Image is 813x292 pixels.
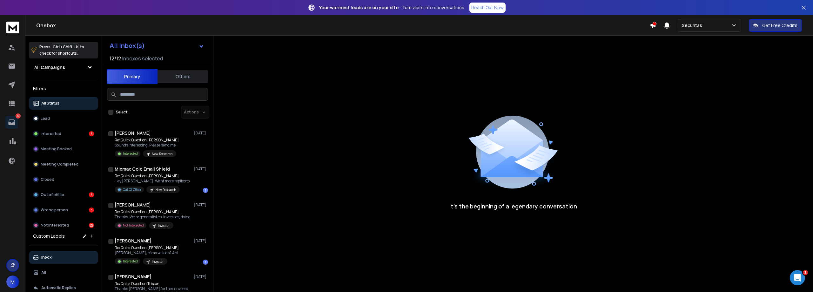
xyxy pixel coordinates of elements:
[89,131,94,136] div: 6
[152,259,164,264] p: Investor
[41,131,61,136] p: Interested
[194,274,208,279] p: [DATE]
[41,101,59,106] p: All Status
[203,188,208,193] div: 1
[107,69,158,84] button: Primary
[29,173,98,186] button: Closed
[116,110,127,115] label: Select
[203,260,208,265] div: 1
[41,146,72,152] p: Meeting Booked
[115,238,151,244] h1: [PERSON_NAME]
[29,97,98,110] button: All Status
[41,192,64,197] p: Out of office
[29,158,98,171] button: Meeting Completed
[36,22,650,29] h1: Onebox
[115,138,179,143] p: Re: Quick Question [PERSON_NAME]
[319,4,399,10] strong: Your warmest leads are on your site
[194,238,208,243] p: [DATE]
[29,84,98,93] h3: Filters
[471,4,504,11] p: Reach Out Now
[158,223,170,228] p: Investor
[6,275,19,288] button: M
[155,187,176,192] p: New Research
[115,143,179,148] p: Sounds interesting. Please send me
[29,143,98,155] button: Meeting Booked
[115,130,151,136] h1: [PERSON_NAME]
[41,255,52,260] p: Inbox
[449,202,577,211] p: It’s the beginning of a legendary conversation
[41,162,78,167] p: Meeting Completed
[29,188,98,201] button: Out of office6
[115,214,191,220] p: Thanks. We're generalist co-investors, doing
[115,274,151,280] h1: [PERSON_NAME]
[115,250,179,255] p: [PERSON_NAME], cómo va todo? Ahí
[29,219,98,232] button: Not Interested22
[29,61,98,74] button: All Campaigns
[41,285,76,290] p: Automatic Replies
[115,173,190,179] p: Re: Quick Question [PERSON_NAME]
[34,64,65,71] h1: All Campaigns
[5,116,18,129] a: 37
[41,177,54,182] p: Closed
[115,179,190,184] p: Hey [PERSON_NAME], Want more replies to
[41,270,46,275] p: All
[41,207,68,213] p: Wrong person
[803,270,808,275] span: 1
[52,43,79,51] span: Ctrl + Shift + k
[29,251,98,264] button: Inbox
[41,116,50,121] p: Lead
[29,204,98,216] button: Wrong person3
[158,70,208,84] button: Others
[39,44,84,57] p: Press to check for shortcuts.
[89,192,94,197] div: 6
[194,131,208,136] p: [DATE]
[122,55,163,62] h3: Inboxes selected
[115,209,191,214] p: Re: Quick Question [PERSON_NAME]
[89,207,94,213] div: 3
[762,22,797,29] p: Get Free Credits
[104,39,209,52] button: All Inbox(s)
[123,223,144,228] p: Not Interested
[41,223,69,228] p: Not Interested
[16,113,21,119] p: 37
[29,127,98,140] button: Interested6
[749,19,802,32] button: Get Free Credits
[682,22,705,29] p: Securitas
[29,266,98,279] button: All
[152,152,172,156] p: New Research
[33,233,65,239] h3: Custom Labels
[469,3,506,13] a: Reach Out Now
[123,151,138,156] p: Interested
[790,270,805,285] iframe: Intercom live chat
[123,187,141,192] p: Out Of Office
[89,223,94,228] div: 22
[110,55,121,62] span: 12 / 12
[115,286,191,291] p: Thanks [PERSON_NAME] for the conversation
[194,202,208,207] p: [DATE]
[115,245,179,250] p: Re: Quick Question [PERSON_NAME]
[115,281,191,286] p: Re: Quick Question Tristen
[194,166,208,172] p: [DATE]
[110,43,145,49] h1: All Inbox(s)
[6,22,19,33] img: logo
[123,259,138,264] p: Interested
[29,112,98,125] button: Lead
[319,4,464,11] p: – Turn visits into conversations
[115,202,151,208] h1: [PERSON_NAME]
[115,166,170,172] h1: Mixmax Cold Email Shield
